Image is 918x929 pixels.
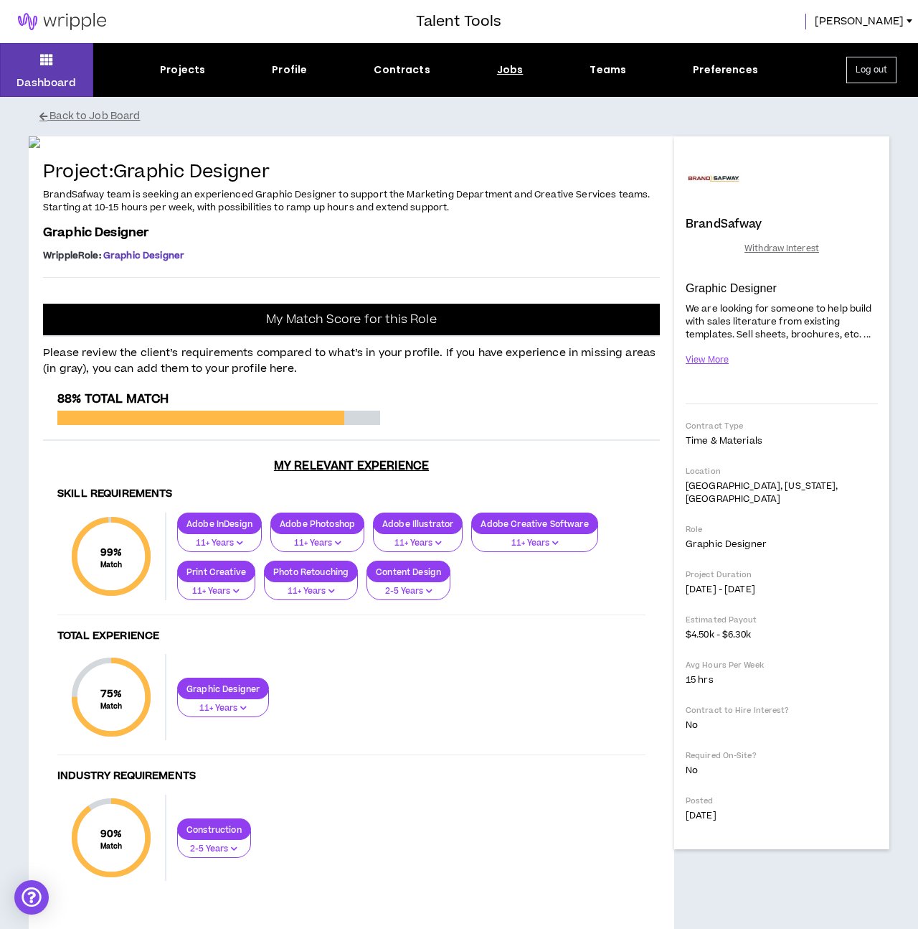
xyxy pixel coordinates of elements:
[178,683,268,694] p: Graphic Designer
[686,569,878,580] p: Project Duration
[39,104,900,129] button: Back to Job Board
[686,809,878,822] p: [DATE]
[16,75,76,90] p: Dashboard
[686,524,878,535] p: Role
[43,337,660,378] p: Please review the client’s requirements compared to what’s in your profile. If you have experienc...
[416,11,501,32] h3: Talent Tools
[374,518,462,529] p: Adobe Illustrator
[280,537,355,550] p: 11+ Years
[100,701,123,711] small: Match
[100,545,123,560] span: 99 %
[686,764,878,777] p: No
[272,62,307,78] div: Profile
[264,573,358,600] button: 11+ Years
[43,224,148,241] span: Graphic Designer
[57,770,645,783] h4: Industry Requirements
[14,880,49,915] div: Open Intercom Messenger
[270,525,364,552] button: 11+ Years
[186,702,260,715] p: 11+ Years
[686,583,878,596] p: [DATE] - [DATE]
[481,537,588,550] p: 11+ Years
[186,843,242,856] p: 2-5 Years
[100,686,123,701] span: 75 %
[686,660,878,671] p: Avg Hours Per Week
[686,466,878,477] p: Location
[178,518,261,529] p: Adobe InDesign
[815,14,904,29] span: [PERSON_NAME]
[373,525,463,552] button: 11+ Years
[686,347,729,373] button: View More
[590,62,626,78] div: Teams
[686,301,878,342] p: We are looking for someone to help build with sales literature from existing templates. Sell shee...
[43,188,650,214] span: BrandSafway team is seeking an experienced Graphic Designer to support the Marketing Department a...
[472,518,597,529] p: Adobe Creative Software
[686,750,878,761] p: Required On-Site?
[177,525,262,552] button: 11+ Years
[686,795,878,806] p: Posted
[186,585,246,598] p: 11+ Years
[265,566,357,577] p: Photo Retouching
[177,573,255,600] button: 11+ Years
[686,480,878,505] p: [GEOGRAPHIC_DATA], [US_STATE], [GEOGRAPHIC_DATA]
[43,162,660,183] h4: Project: Graphic Designer
[686,236,878,261] button: Withdraw Interest
[686,615,878,625] p: Estimated Payout
[57,487,645,501] h4: Skill Requirements
[57,391,169,408] span: 88% Total Match
[273,585,349,598] p: 11+ Years
[686,281,878,296] p: Graphic Designer
[382,537,453,550] p: 11+ Years
[43,249,101,262] span: Wripple Role :
[43,459,660,473] h3: My Relevant Experience
[160,62,205,78] div: Projects
[177,831,251,858] button: 2-5 Years
[686,434,878,447] p: Time & Materials
[693,62,758,78] div: Preferences
[266,312,436,327] p: My Match Score for this Role
[374,62,430,78] div: Contracts
[178,566,255,577] p: Print Creative
[366,573,450,600] button: 2-5 Years
[686,719,878,732] p: No
[846,57,896,83] button: Log out
[686,218,762,230] h4: BrandSafway
[100,841,123,851] small: Match
[367,566,450,577] p: Content Design
[100,560,123,570] small: Match
[686,705,878,716] p: Contract to Hire Interest?
[744,242,819,256] span: Withdraw Interest
[57,630,645,643] h4: Total Experience
[177,690,269,717] button: 11+ Years
[686,673,878,686] p: 15 hrs
[29,136,674,148] img: VKGbeD16S6qcdd8vspoCK1IDKr41sUVWyY7YvLiw.jpg
[686,538,767,551] span: Graphic Designer
[376,585,441,598] p: 2-5 Years
[686,628,878,641] p: $4.50k - $6.30k
[100,826,123,841] span: 90 %
[471,525,597,552] button: 11+ Years
[186,537,252,550] p: 11+ Years
[103,249,184,262] span: Graphic Designer
[686,421,878,431] p: Contract Type
[271,518,364,529] p: Adobe Photoshop
[178,824,250,835] p: Construction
